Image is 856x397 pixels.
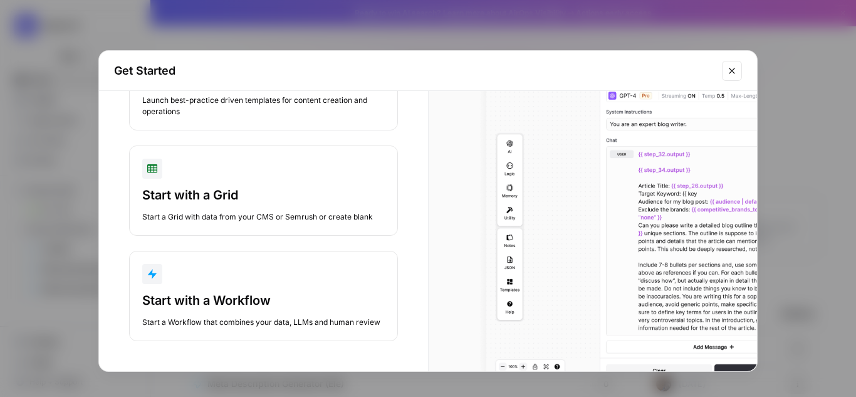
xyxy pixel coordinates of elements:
[129,251,398,341] button: Start with a WorkflowStart a Workflow that combines your data, LLMs and human review
[142,95,385,117] div: Launch best-practice driven templates for content creation and operations
[142,317,385,328] div: Start a Workflow that combines your data, LLMs and human review
[142,186,385,204] div: Start with a Grid
[114,62,714,80] h2: Get Started
[142,292,385,309] div: Start with a Workflow
[722,61,742,81] button: Close modal
[129,146,398,236] button: Start with a GridStart a Grid with data from your CMS or Semrush or create blank
[142,211,385,223] div: Start a Grid with data from your CMS or Semrush or create blank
